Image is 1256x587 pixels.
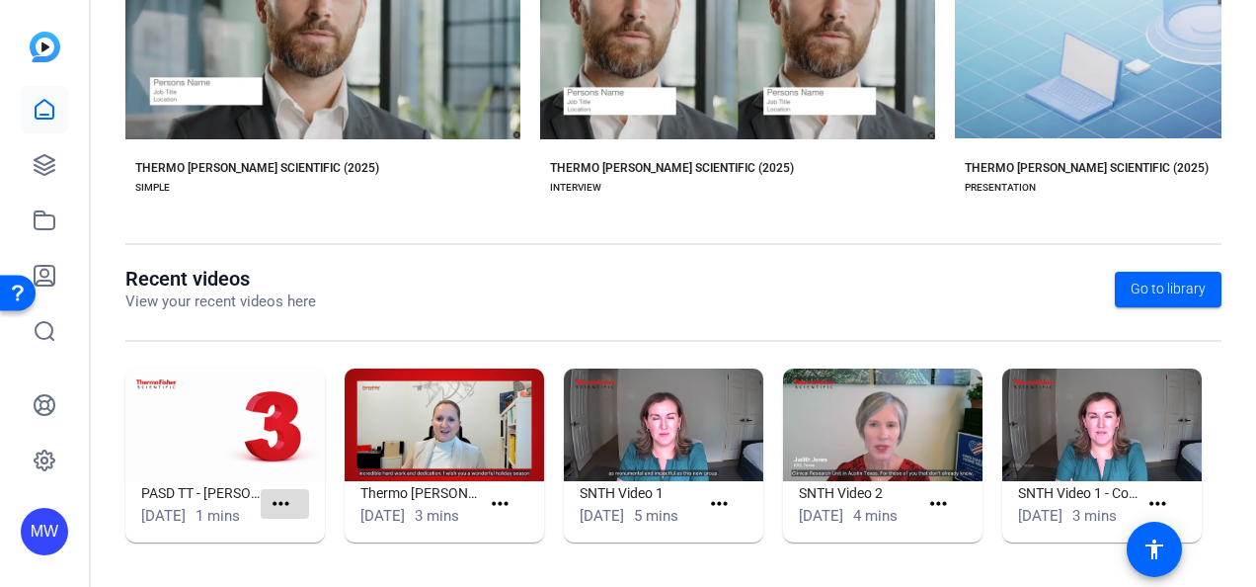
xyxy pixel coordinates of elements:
[564,369,763,481] img: SNTH Video 1
[30,32,60,62] img: blue-gradient.svg
[707,492,732,517] mat-icon: more_horiz
[1131,279,1206,299] span: Go to library
[345,369,544,481] img: Thermo Fisher Scientific - Music Option Simple (44202)
[141,481,261,505] h1: PASD TT - [PERSON_NAME]
[550,180,601,196] div: INTERVIEW
[135,160,379,176] div: THERMO [PERSON_NAME] SCIENTIFIC (2025)
[580,507,624,525] span: [DATE]
[550,160,794,176] div: THERMO [PERSON_NAME] SCIENTIFIC (2025)
[1142,538,1166,561] mat-icon: accessibility
[196,507,240,525] span: 1 mins
[415,507,459,525] span: 3 mins
[21,508,68,555] div: MW
[1018,481,1138,505] h1: SNTH Video 1 - Copy
[125,369,325,481] img: PASD TT - Liz Olbrich
[783,369,982,481] img: SNTH Video 2
[580,481,699,505] h1: SNTH Video 1
[799,481,918,505] h1: SNTH Video 2
[1072,507,1117,525] span: 3 mins
[634,507,678,525] span: 5 mins
[965,180,1036,196] div: PRESENTATION
[1018,507,1062,525] span: [DATE]
[125,291,316,313] p: View your recent videos here
[853,507,898,525] span: 4 mins
[135,180,170,196] div: SIMPLE
[125,267,316,291] h1: Recent videos
[360,507,405,525] span: [DATE]
[799,507,843,525] span: [DATE]
[360,481,480,505] h1: Thermo [PERSON_NAME] Scientific - Music Option Simple (44202)
[1145,492,1170,517] mat-icon: more_horiz
[141,507,186,525] span: [DATE]
[926,492,951,517] mat-icon: more_horiz
[1002,369,1202,481] img: SNTH Video 1 - Copy
[269,492,293,517] mat-icon: more_horiz
[1115,272,1221,307] a: Go to library
[965,160,1209,176] div: THERMO [PERSON_NAME] SCIENTIFIC (2025)
[488,492,512,517] mat-icon: more_horiz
